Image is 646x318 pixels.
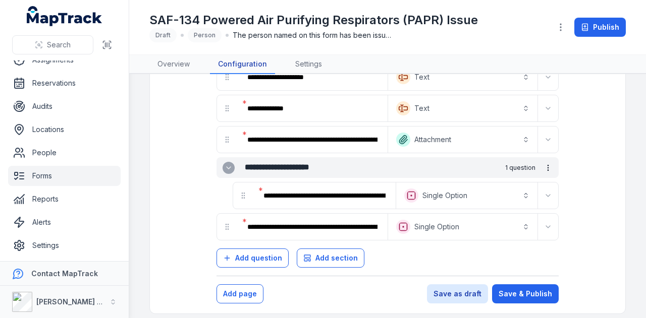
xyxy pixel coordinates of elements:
button: Expand [540,219,556,235]
span: Search [47,40,71,50]
button: Expand [540,187,556,204]
a: Reports [8,189,121,209]
button: Single Option [398,184,535,207]
button: Publish [574,18,626,37]
div: drag [217,98,237,118]
svg: drag [239,192,247,200]
div: drag [217,217,237,237]
a: Locations [8,119,121,140]
svg: drag [223,223,231,231]
div: drag [217,130,237,150]
button: Save as draft [427,284,488,303]
strong: Contact MapTrack [31,269,98,278]
svg: drag [223,73,231,81]
button: Attachment [390,129,535,151]
button: Expand [540,132,556,148]
div: :rsc:-form-item-label [239,216,386,238]
button: Expand [223,162,235,174]
button: Add question [217,248,289,268]
a: Settings [287,55,330,74]
div: :rrg:-form-item-label [239,66,386,88]
a: Configuration [210,55,275,74]
a: Overview [149,55,198,74]
div: Draft [149,28,177,42]
a: Settings [8,235,121,256]
a: Audits [8,96,121,116]
h1: SAF-134 Powered Air Purifying Respirators (PAPR) Issue [149,12,478,28]
a: Alerts [8,212,121,232]
svg: drag [223,104,231,112]
strong: [PERSON_NAME] Group [36,297,119,306]
button: Expand [540,69,556,85]
span: The person named on this form has been issued a Powered Air Purifying Respirator (PAPR) to form p... [233,30,394,40]
div: drag [217,67,237,87]
button: Text [390,97,535,119]
button: Text [390,66,535,88]
button: Add page [217,284,263,303]
div: Person [188,28,222,42]
svg: drag [223,136,231,144]
button: Single Option [390,216,535,238]
div: :rrm:-form-item-label [239,97,386,119]
a: People [8,143,121,163]
span: Add question [235,253,282,263]
button: Search [12,35,93,54]
a: Reservations [8,73,121,93]
button: more-detail [540,159,557,176]
a: MapTrack [27,6,102,26]
div: drag [233,185,253,206]
button: Save & Publish [492,284,559,303]
div: :rs6:-form-item-label [255,184,394,207]
span: Add section [315,253,358,263]
span: 1 question [505,164,535,172]
button: Add section [297,248,364,268]
button: Expand [540,100,556,116]
div: :rrs:-form-item-label [239,129,386,151]
a: Forms [8,166,121,186]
